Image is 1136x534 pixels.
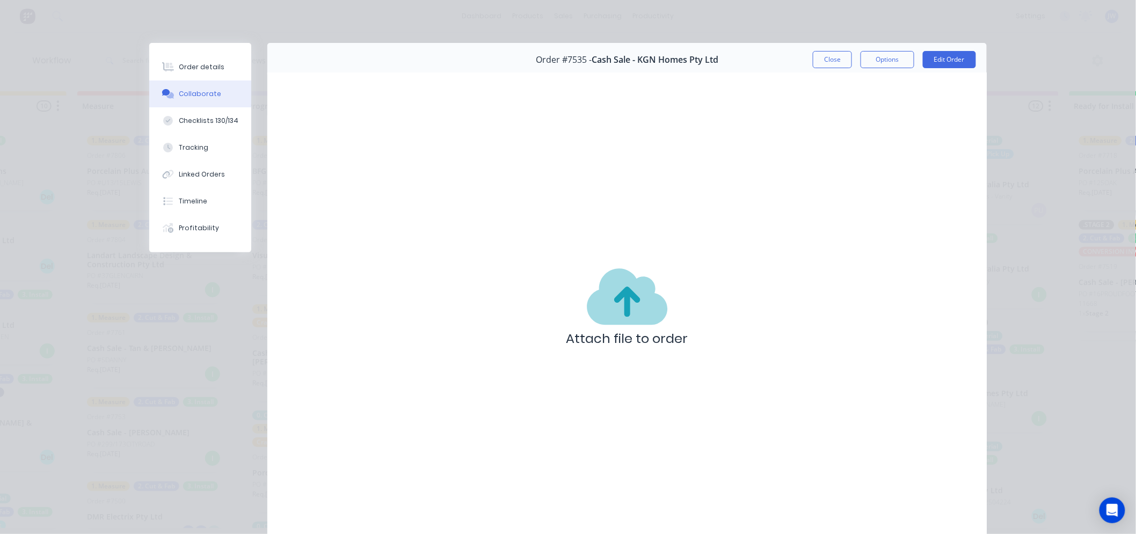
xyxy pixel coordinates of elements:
[923,51,976,68] button: Edit Order
[149,54,251,81] button: Order details
[179,196,208,206] div: Timeline
[861,51,914,68] button: Options
[179,116,239,126] div: Checklists 130/134
[179,223,220,233] div: Profitability
[536,55,592,65] span: Order #7535 -
[179,170,225,179] div: Linked Orders
[149,215,251,242] button: Profitability
[179,62,225,72] div: Order details
[149,81,251,107] button: Collaborate
[149,161,251,188] button: Linked Orders
[149,107,251,134] button: Checklists 130/134
[566,329,688,348] p: Attach file to order
[813,51,852,68] button: Close
[179,143,209,152] div: Tracking
[1099,498,1125,523] div: Open Intercom Messenger
[149,134,251,161] button: Tracking
[592,55,718,65] span: Cash Sale - KGN Homes Pty Ltd
[179,89,222,99] div: Collaborate
[149,188,251,215] button: Timeline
